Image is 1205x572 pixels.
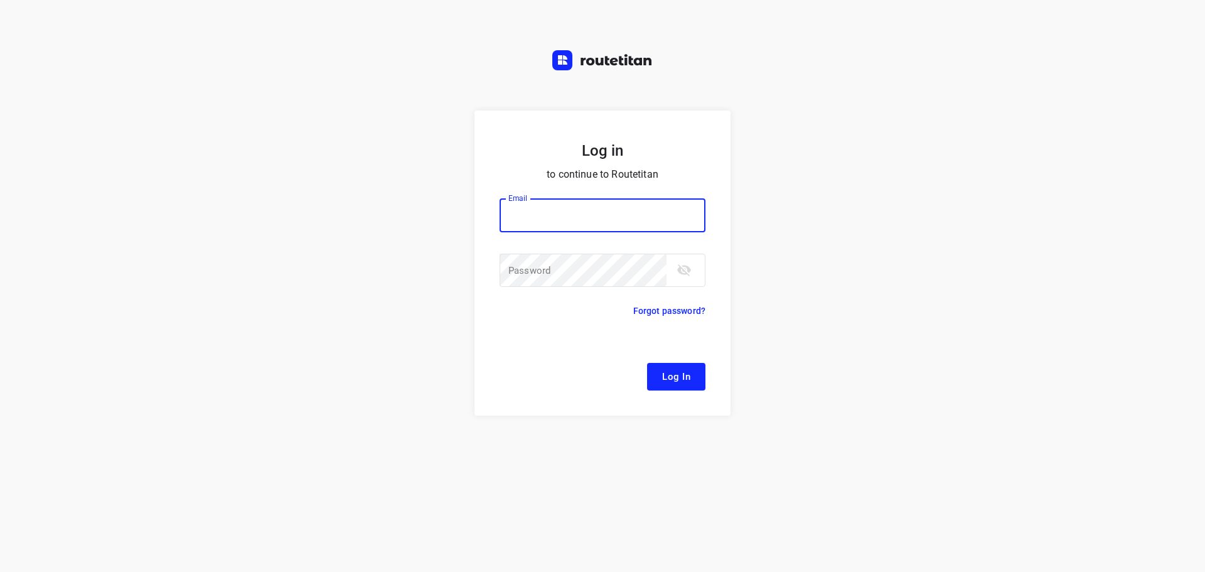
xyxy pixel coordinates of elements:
p: to continue to Routetitan [500,166,705,183]
p: Forgot password? [633,303,705,318]
img: Routetitan [552,50,653,70]
h5: Log in [500,141,705,161]
button: Log In [647,363,705,391]
span: Log In [662,369,690,385]
button: toggle password visibility [672,257,697,283]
